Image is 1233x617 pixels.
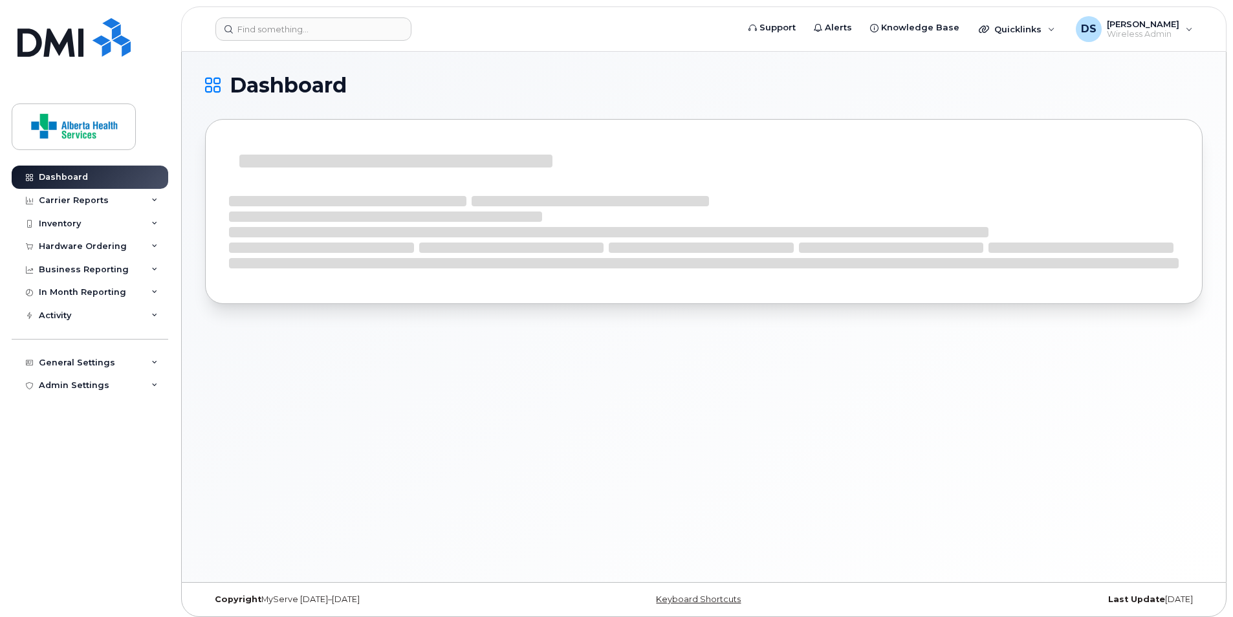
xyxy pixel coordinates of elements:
strong: Last Update [1108,594,1165,604]
div: MyServe [DATE]–[DATE] [205,594,538,605]
span: Dashboard [230,76,347,95]
a: Keyboard Shortcuts [656,594,741,604]
div: [DATE] [870,594,1203,605]
strong: Copyright [215,594,261,604]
